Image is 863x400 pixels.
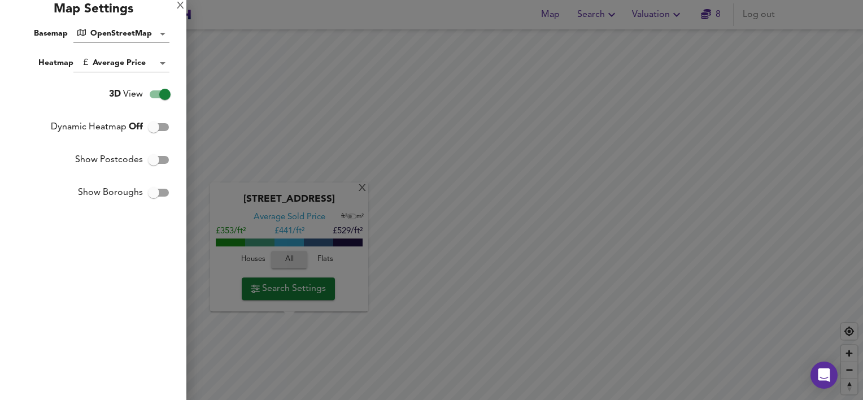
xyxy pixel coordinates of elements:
span: Show Postcodes [75,153,143,167]
span: Off [129,123,143,132]
div: Average Price [73,54,169,72]
div: Open Intercom Messenger [810,362,838,389]
div: OpenStreetMap [73,25,169,43]
span: 3D [109,90,121,99]
span: Heatmap [38,59,73,67]
span: Basemap [34,29,68,37]
span: View [109,88,143,101]
span: Show Boroughs [78,186,143,199]
span: Dynamic Heatmap [51,120,143,134]
div: X [177,2,184,10]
